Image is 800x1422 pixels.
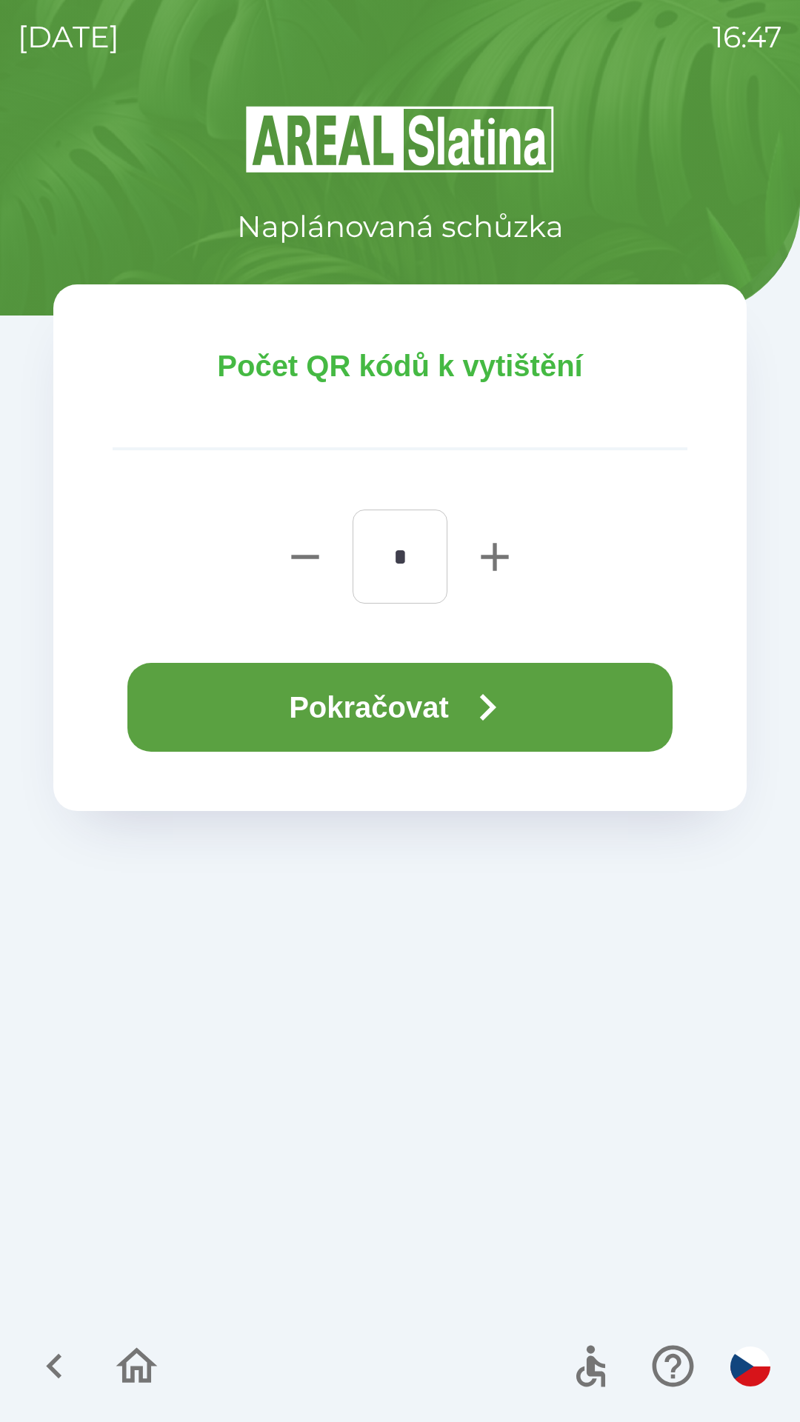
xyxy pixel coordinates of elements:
[730,1346,770,1386] img: cs flag
[53,104,747,175] img: Logo
[237,204,564,249] p: Naplánovaná schůzka
[113,344,687,388] p: Počet QR kódů k vytištění
[713,15,782,59] p: 16:47
[127,663,673,752] button: Pokračovat
[18,15,119,59] p: [DATE]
